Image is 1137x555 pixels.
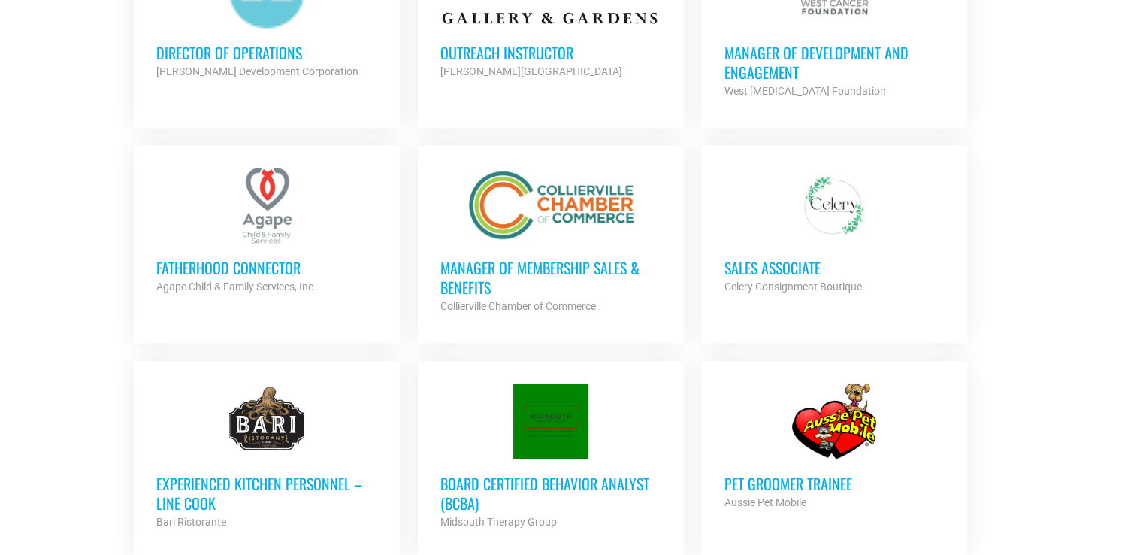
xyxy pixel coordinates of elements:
strong: Agape Child & Family Services, Inc [156,281,313,293]
strong: [PERSON_NAME][GEOGRAPHIC_DATA] [440,65,622,77]
h3: Sales Associate [724,258,945,277]
a: Fatherhood Connector Agape Child & Family Services, Inc [134,145,400,318]
strong: Midsouth Therapy Group [440,516,557,528]
strong: West [MEDICAL_DATA] Foundation [724,85,885,97]
h3: Director of Operations [156,43,377,62]
a: Board Certified Behavior Analyst (BCBA) Midsouth Therapy Group [418,361,684,553]
h3: Fatherhood Connector [156,258,377,277]
strong: Aussie Pet Mobile [724,496,806,508]
strong: Bari Ristorante [156,516,226,528]
a: Experienced Kitchen Personnel – Line Cook Bari Ristorante [134,361,400,553]
strong: Celery Consignment Boutique [724,281,861,293]
h3: Manager of Development and Engagement [724,43,945,82]
h3: Manager of Membership Sales & Benefits [440,258,661,297]
a: Sales Associate Celery Consignment Boutique [701,145,967,318]
a: Pet Groomer Trainee Aussie Pet Mobile [701,361,967,534]
strong: [PERSON_NAME] Development Corporation [156,65,358,77]
h3: Board Certified Behavior Analyst (BCBA) [440,474,661,513]
h3: Outreach Instructor [440,43,661,62]
strong: Collierville Chamber of Commerce [440,300,596,312]
h3: Pet Groomer Trainee [724,474,945,493]
h3: Experienced Kitchen Personnel – Line Cook [156,474,377,513]
a: Manager of Membership Sales & Benefits Collierville Chamber of Commerce [418,145,684,338]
